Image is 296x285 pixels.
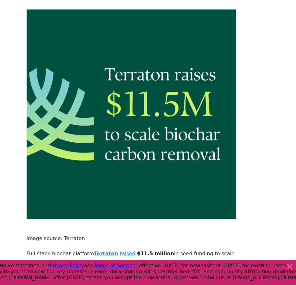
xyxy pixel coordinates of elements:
a: raised [120,251,135,257]
a: Terraton [94,251,118,257]
img: blog post image [27,9,236,219]
p: Image source: Terraton [27,234,236,243]
strong: $11.5 million [137,251,174,257]
p: Full-stack biochar platform in seed funding to scale biochar carbon removal in emerging markets. ... [27,249,236,276]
